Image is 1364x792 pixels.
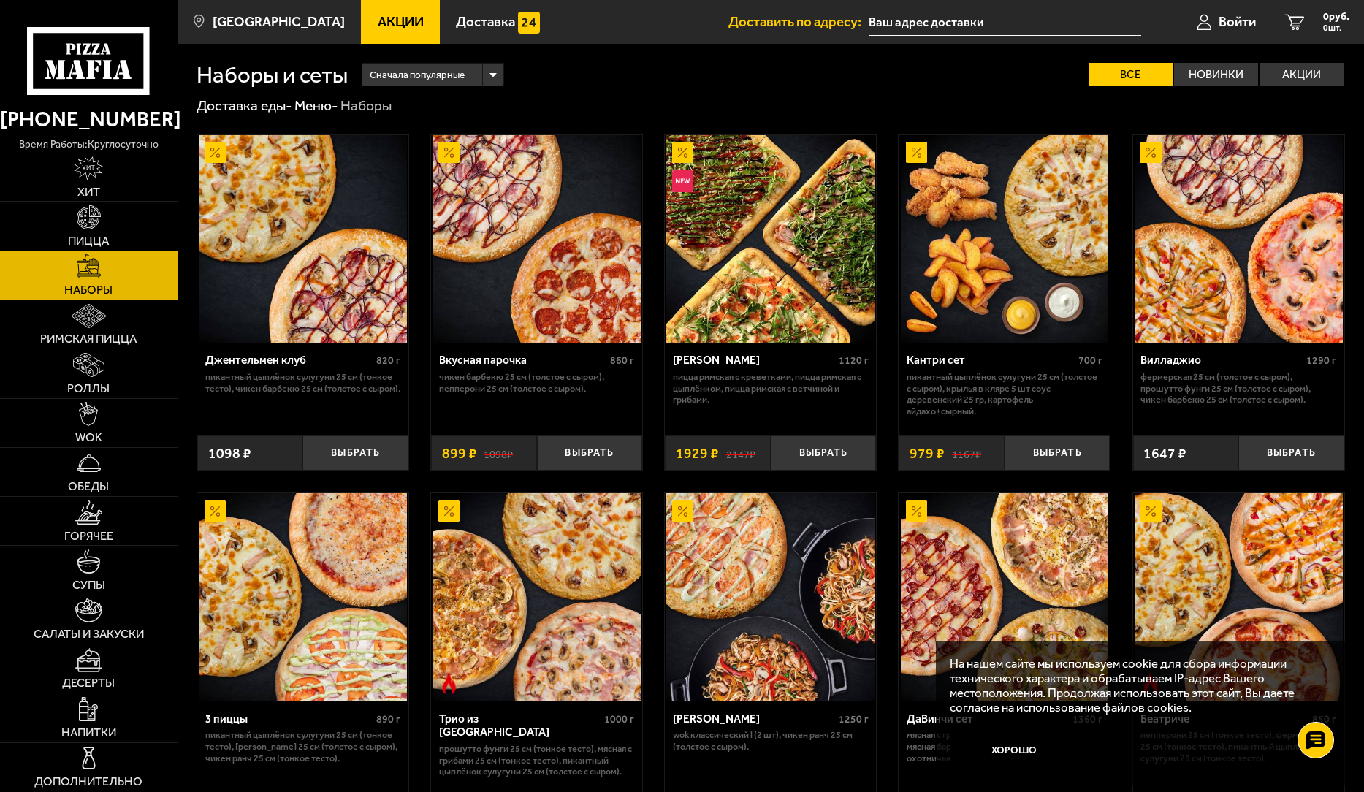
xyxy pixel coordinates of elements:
span: 0 руб. [1323,12,1349,22]
span: 979 ₽ [910,446,945,460]
div: 3 пиццы [205,712,373,726]
div: [PERSON_NAME] [673,354,835,368]
a: Акционный3 пиццы [197,493,408,701]
button: Выбрать [1005,435,1110,471]
img: Кантри сет [901,135,1109,343]
span: Обеды [68,481,109,492]
span: 1120 г [839,354,869,367]
a: Доставка еды- [197,97,292,114]
span: [GEOGRAPHIC_DATA] [213,15,345,29]
div: Кантри сет [907,354,1075,368]
img: 15daf4d41897b9f0e9f617042186c801.svg [518,12,539,33]
p: Пикантный цыплёнок сулугуни 25 см (толстое с сыром), крылья в кляре 5 шт соус деревенский 25 гр, ... [907,371,1102,416]
img: Акционный [438,142,460,163]
s: 1167 ₽ [952,446,981,460]
span: 1098 ₽ [208,446,251,460]
label: Акции [1260,63,1344,86]
img: Акционный [906,500,927,522]
p: Мясная с грибами 25 см (толстое с сыром), Мясная Барбекю 25 см (тонкое тесто), Охотничья 25 см (т... [907,729,1102,764]
a: АкционныйОстрое блюдоБеатриче [1133,493,1344,701]
span: Пицца [68,235,109,247]
label: Все [1089,63,1173,86]
h1: Наборы и сеты [197,64,348,86]
button: Выбрать [537,435,643,471]
span: Акции [378,15,424,29]
a: АкционныйВкусная парочка [431,135,642,343]
img: Вилладжио [1135,135,1343,343]
a: АкционныйОстрое блюдоТрио из Рио [431,493,642,701]
span: Дополнительно [34,776,142,788]
span: Десерты [62,677,115,689]
img: Вкусная парочка [433,135,641,343]
img: Акционный [205,142,226,163]
span: Войти [1219,15,1256,29]
label: Новинки [1174,63,1258,86]
a: АкционныйКантри сет [899,135,1110,343]
div: Наборы [340,96,392,115]
span: Наборы [64,284,113,296]
span: 0 шт. [1323,23,1349,32]
span: Супы [72,579,105,591]
div: Вилладжио [1140,354,1303,368]
img: Беатриче [1135,493,1343,701]
s: 1098 ₽ [484,446,513,460]
span: Римская пицца [40,333,137,345]
span: Доставка [456,15,515,29]
span: Сначала популярные [370,61,465,88]
button: Выбрать [1238,435,1344,471]
a: АкционныйВилла Капри [665,493,876,701]
span: 899 ₽ [442,446,477,460]
span: 1647 ₽ [1143,446,1186,460]
img: Акционный [438,500,460,522]
span: 890 г [376,713,400,726]
img: Новинка [672,170,693,191]
img: Акционный [672,500,693,522]
a: АкционныйНовинкаМама Миа [665,135,876,343]
p: На нашем сайте мы используем cookie для сбора информации технического характера и обрабатываем IP... [950,656,1322,715]
a: Меню- [294,97,338,114]
button: Выбрать [302,435,408,471]
span: 820 г [376,354,400,367]
span: 1000 г [604,713,634,726]
img: Трио из Рио [433,493,641,701]
img: Вилла Капри [666,493,875,701]
span: Салаты и закуски [34,628,144,640]
img: Акционный [1140,142,1161,163]
p: Пикантный цыплёнок сулугуни 25 см (тонкое тесто), [PERSON_NAME] 25 см (толстое с сыром), Чикен Ра... [205,729,401,764]
img: Акционный [906,142,927,163]
s: 2147 ₽ [726,446,755,460]
a: АкционныйВилладжио [1133,135,1344,343]
div: Трио из [GEOGRAPHIC_DATA] [439,712,601,739]
p: Чикен Барбекю 25 см (толстое с сыром), Пепперони 25 см (толстое с сыром). [439,371,635,394]
p: Пицца Римская с креветками, Пицца Римская с цыплёнком, Пицца Римская с ветчиной и грибами. [673,371,869,405]
div: Джентельмен клуб [205,354,373,368]
span: Горячее [64,530,113,542]
div: Вкусная парочка [439,354,607,368]
a: АкционныйДаВинчи сет [899,493,1110,701]
img: Акционный [205,500,226,522]
span: Доставить по адресу: [728,15,869,29]
span: 1929 ₽ [676,446,719,460]
span: WOK [75,432,102,443]
img: Острое блюдо [438,673,460,694]
span: 1250 г [839,713,869,726]
a: АкционныйДжентельмен клуб [197,135,408,343]
input: Ваш адрес доставки [869,9,1141,36]
div: ДаВинчи сет [907,712,1069,726]
p: Wok классический L (2 шт), Чикен Ранч 25 см (толстое с сыром). [673,729,869,752]
span: 860 г [610,354,634,367]
img: Акционный [672,142,693,163]
span: 1290 г [1306,354,1336,367]
span: Роллы [67,383,110,395]
img: 3 пиццы [199,493,407,701]
p: Прошутто Фунги 25 см (тонкое тесто), Мясная с грибами 25 см (тонкое тесто), Пикантный цыплёнок су... [439,743,635,777]
div: [PERSON_NAME] [673,712,835,726]
button: Выбрать [771,435,877,471]
button: Хорошо [950,728,1078,771]
img: Мама Миа [666,135,875,343]
img: Акционный [1140,500,1161,522]
span: Хит [77,186,100,198]
span: 700 г [1078,354,1102,367]
img: ДаВинчи сет [901,493,1109,701]
span: Напитки [61,727,116,739]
